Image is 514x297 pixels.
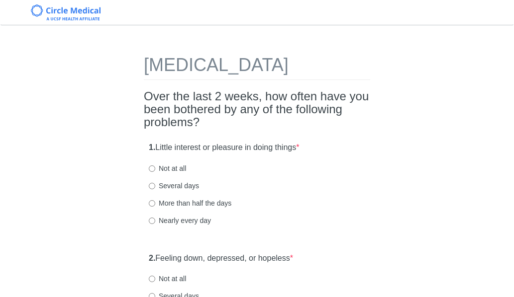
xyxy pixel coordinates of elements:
input: Not at all [149,276,155,282]
input: Several days [149,183,155,189]
label: Not at all [149,274,186,284]
label: Little interest or pleasure in doing things [149,142,299,153]
h1: [MEDICAL_DATA] [144,55,370,80]
input: More than half the days [149,200,155,207]
strong: 2. [149,254,155,262]
label: Not at all [149,163,186,173]
img: Circle Medical Logo [31,4,101,20]
h2: Over the last 2 weeks, how often have you been bothered by any of the following problems? [144,90,370,129]
input: Not at all [149,165,155,172]
input: Nearly every day [149,218,155,224]
strong: 1. [149,143,155,151]
label: Several days [149,181,199,191]
label: Nearly every day [149,216,211,225]
label: Feeling down, depressed, or hopeless [149,253,293,264]
label: More than half the days [149,198,231,208]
